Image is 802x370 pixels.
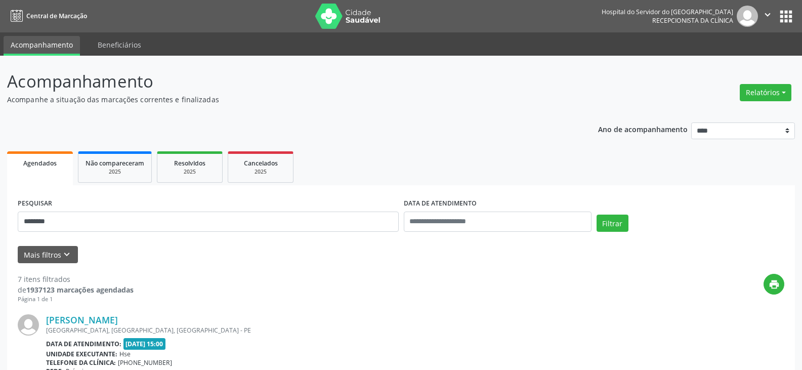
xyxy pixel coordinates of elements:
label: DATA DE ATENDIMENTO [404,196,477,212]
b: Telefone da clínica: [46,358,116,367]
img: img [737,6,758,27]
div: 2025 [86,168,144,176]
span: [DATE] 15:00 [123,338,166,350]
i: keyboard_arrow_down [61,249,72,260]
img: img [18,314,39,336]
b: Data de atendimento: [46,340,121,348]
p: Acompanhamento [7,69,559,94]
button:  [758,6,777,27]
button: apps [777,8,795,25]
span: [PHONE_NUMBER] [118,358,172,367]
span: Recepcionista da clínica [652,16,733,25]
div: de [18,284,134,295]
div: 2025 [235,168,286,176]
b: Unidade executante: [46,350,117,358]
div: 2025 [164,168,215,176]
button: Mais filtroskeyboard_arrow_down [18,246,78,264]
p: Acompanhe a situação das marcações correntes e finalizadas [7,94,559,105]
a: Central de Marcação [7,8,87,24]
button: Filtrar [597,215,628,232]
strong: 1937123 marcações agendadas [26,285,134,295]
span: Resolvidos [174,159,205,168]
a: Acompanhamento [4,36,80,56]
span: Não compareceram [86,159,144,168]
div: 7 itens filtrados [18,274,134,284]
div: [GEOGRAPHIC_DATA], [GEOGRAPHIC_DATA], [GEOGRAPHIC_DATA] - PE [46,326,632,335]
a: Beneficiários [91,36,148,54]
div: Página 1 de 1 [18,295,134,304]
div: Hospital do Servidor do [GEOGRAPHIC_DATA] [602,8,733,16]
span: Central de Marcação [26,12,87,20]
i:  [762,9,773,20]
a: [PERSON_NAME] [46,314,118,325]
span: Agendados [23,159,57,168]
button: print [764,274,784,295]
button: Relatórios [740,84,791,101]
span: Hse [119,350,131,358]
label: PESQUISAR [18,196,52,212]
p: Ano de acompanhamento [598,122,688,135]
span: Cancelados [244,159,278,168]
i: print [769,279,780,290]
